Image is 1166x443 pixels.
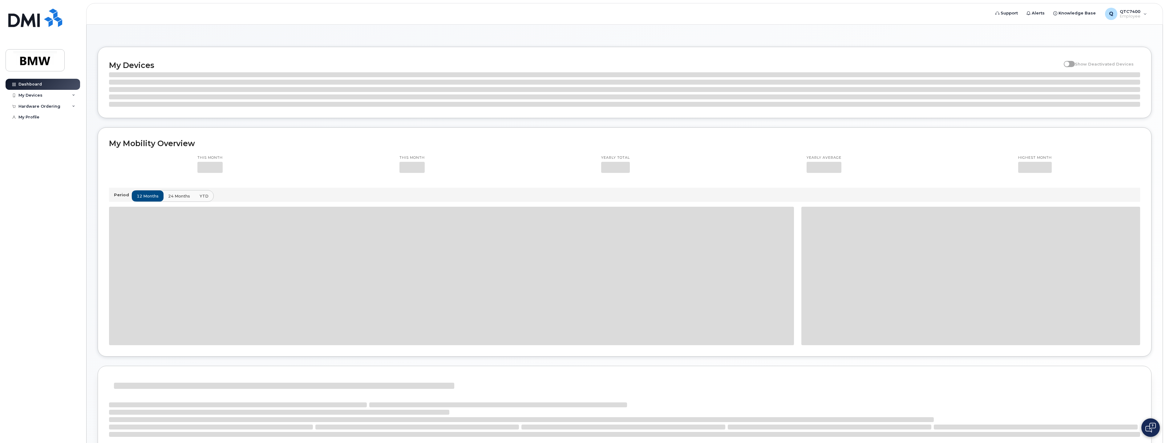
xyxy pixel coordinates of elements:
span: 24 months [168,193,190,199]
h2: My Mobility Overview [109,139,1140,148]
p: Yearly average [807,155,841,160]
span: YTD [200,193,209,199]
span: Show Deactivated Devices [1075,62,1134,66]
h2: My Devices [109,61,1061,70]
p: This month [399,155,425,160]
img: Open chat [1145,423,1156,433]
input: Show Deactivated Devices [1064,58,1069,63]
p: This month [197,155,223,160]
p: Period [114,192,132,198]
p: Highest month [1018,155,1052,160]
p: Yearly total [601,155,630,160]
